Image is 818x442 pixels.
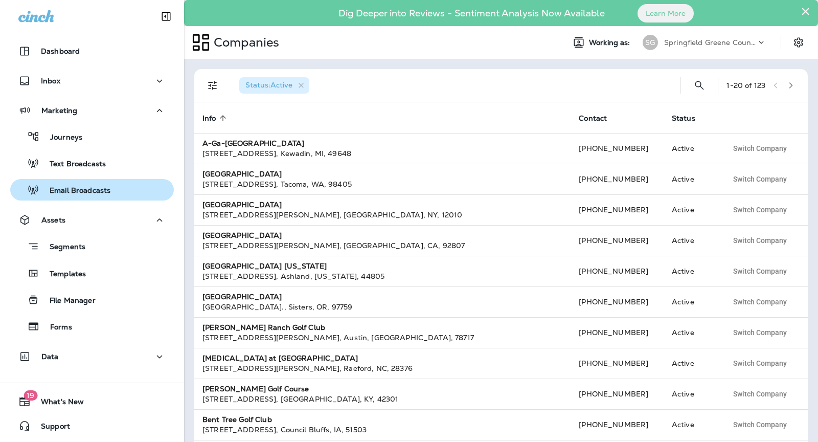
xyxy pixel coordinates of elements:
[728,171,792,187] button: Switch Company
[31,397,84,410] span: What's New
[202,302,562,312] div: [GEOGRAPHIC_DATA]. , Sisters , OR , 97759
[202,179,562,189] div: [STREET_ADDRESS] , Tacoma , WA , 98405
[24,390,37,401] span: 19
[10,262,174,284] button: Templates
[245,80,292,90] span: Status : Active
[664,286,719,317] td: Active
[733,206,787,213] span: Switch Company
[10,391,174,412] button: 19What's New
[733,237,787,244] span: Switch Company
[664,256,719,286] td: Active
[664,379,719,409] td: Active
[202,210,562,220] div: [STREET_ADDRESS][PERSON_NAME] , [GEOGRAPHIC_DATA] , NY , 12010
[571,409,664,440] td: [PHONE_NUMBER]
[664,194,719,225] td: Active
[10,416,174,436] button: Support
[10,289,174,311] button: File Manager
[664,164,719,194] td: Active
[579,114,607,123] span: Contact
[202,333,562,343] div: [STREET_ADDRESS][PERSON_NAME] , Austin , [GEOGRAPHIC_DATA] , 78717
[10,41,174,61] button: Dashboard
[152,6,180,27] button: Collapse Sidebar
[202,261,327,271] strong: [GEOGRAPHIC_DATA] [US_STATE]
[39,242,85,253] p: Segments
[733,360,787,367] span: Switch Company
[202,240,562,251] div: [STREET_ADDRESS][PERSON_NAME] , [GEOGRAPHIC_DATA] , CA , 92807
[202,200,282,209] strong: [GEOGRAPHIC_DATA]
[664,317,719,348] td: Active
[41,77,60,85] p: Inbox
[202,271,562,281] div: [STREET_ADDRESS] , Ashland , [US_STATE] , 44805
[571,286,664,317] td: [PHONE_NUMBER]
[202,384,309,393] strong: [PERSON_NAME] Golf Course
[571,164,664,194] td: [PHONE_NUMBER]
[733,145,787,152] span: Switch Company
[733,329,787,336] span: Switch Company
[664,225,719,256] td: Active
[733,175,787,183] span: Switch Company
[728,141,792,156] button: Switch Company
[41,352,59,361] p: Data
[733,298,787,305] span: Switch Company
[202,323,325,332] strong: [PERSON_NAME] Ranch Golf Club
[728,356,792,371] button: Switch Company
[638,4,694,23] button: Learn More
[10,100,174,121] button: Marketing
[202,139,304,148] strong: A-Ga-[GEOGRAPHIC_DATA]
[10,346,174,367] button: Data
[571,225,664,256] td: [PHONE_NUMBER]
[728,233,792,248] button: Switch Company
[664,133,719,164] td: Active
[728,417,792,432] button: Switch Company
[202,114,216,123] span: Info
[571,256,664,286] td: [PHONE_NUMBER]
[202,425,562,435] div: [STREET_ADDRESS] , Council Bluffs , IA , 51503
[39,270,86,279] p: Templates
[672,114,695,123] span: Status
[789,33,808,52] button: Settings
[801,3,810,19] button: Close
[664,348,719,379] td: Active
[10,126,174,147] button: Journeys
[664,38,756,47] p: Springfield Greene County Parks and Golf
[10,316,174,337] button: Forms
[10,210,174,230] button: Assets
[210,35,279,50] p: Companies
[689,75,710,96] button: Search Companies
[239,77,309,94] div: Status:Active
[571,317,664,348] td: [PHONE_NUMBER]
[41,47,80,55] p: Dashboard
[571,379,664,409] td: [PHONE_NUMBER]
[31,422,70,434] span: Support
[202,169,282,179] strong: [GEOGRAPHIC_DATA]
[39,160,106,169] p: Text Broadcasts
[728,263,792,279] button: Switch Company
[728,202,792,217] button: Switch Company
[733,421,787,428] span: Switch Company
[202,415,272,424] strong: Bent Tree Golf Club
[728,294,792,310] button: Switch Company
[39,296,96,306] p: File Manager
[41,106,77,115] p: Marketing
[41,216,65,224] p: Assets
[10,179,174,201] button: Email Broadcasts
[672,114,709,123] span: Status
[202,394,562,404] div: [STREET_ADDRESS] , [GEOGRAPHIC_DATA] , KY , 42301
[664,409,719,440] td: Active
[733,268,787,275] span: Switch Company
[202,231,282,240] strong: [GEOGRAPHIC_DATA]
[10,235,174,257] button: Segments
[726,81,765,90] div: 1 - 20 of 123
[202,292,282,301] strong: [GEOGRAPHIC_DATA]
[202,353,358,363] strong: [MEDICAL_DATA] at [GEOGRAPHIC_DATA]
[309,12,634,15] p: Dig Deeper into Reviews - Sentiment Analysis Now Available
[571,133,664,164] td: [PHONE_NUMBER]
[202,114,230,123] span: Info
[39,186,110,196] p: Email Broadcasts
[202,75,223,96] button: Filters
[579,114,620,123] span: Contact
[728,386,792,402] button: Switch Company
[571,194,664,225] td: [PHONE_NUMBER]
[571,348,664,379] td: [PHONE_NUMBER]
[202,363,562,373] div: [STREET_ADDRESS][PERSON_NAME] , Raeford , NC , 28376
